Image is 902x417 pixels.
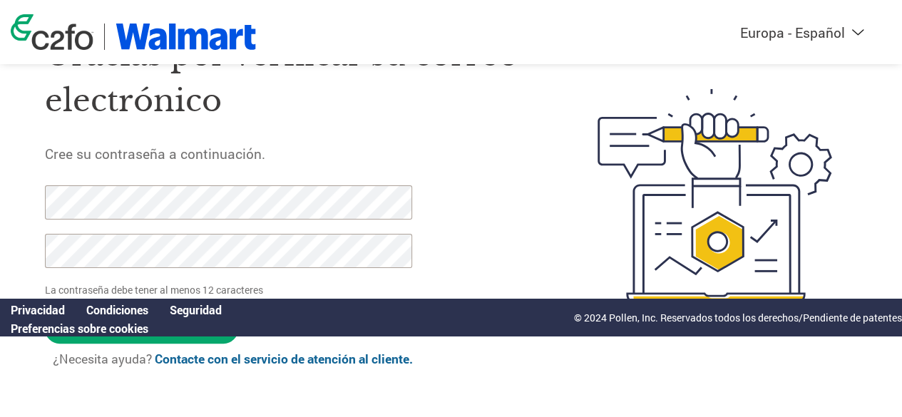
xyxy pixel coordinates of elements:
a: Contacte con el servicio de atención al cliente. [155,351,413,367]
h1: Gracias por verificar su correo electrónico [45,32,532,124]
a: Condiciones [86,302,148,317]
a: Seguridad [170,302,222,317]
p: La contraseña debe tener al menos 12 caracteres [45,282,415,297]
img: Walmart [116,24,256,50]
a: Privacidad [11,302,65,317]
a: Cookie Preferences, opens a dedicated popup modal window [11,321,148,336]
img: create-password [573,11,856,381]
p: © 2024 Pollen, Inc. Reservados todos los derechos/Pendiente de patentes [574,310,902,325]
span: ¿Necesita ayuda? [53,351,413,367]
img: c2fo logo [11,14,93,50]
h5: Cree su contraseña a continuación. [45,145,532,163]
